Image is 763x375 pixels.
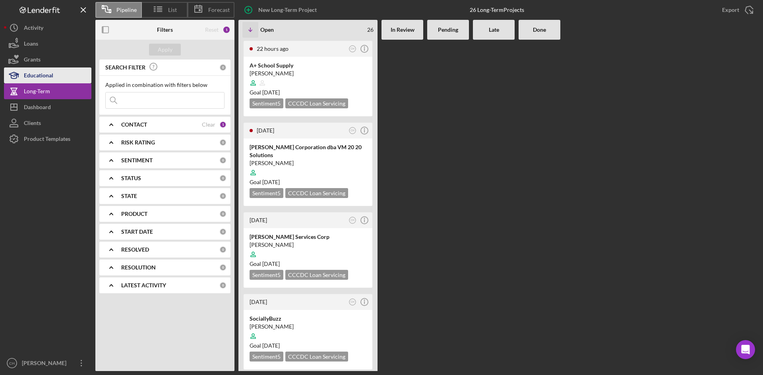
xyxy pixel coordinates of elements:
text: CH [351,47,354,50]
b: STATE [121,193,137,199]
div: Sentiment 5 [250,270,283,280]
b: SENTIMENT [121,157,153,163]
div: 26 Long-Term Projects [470,7,524,13]
b: START DATE [121,229,153,235]
span: Forecast [208,7,230,13]
span: Goal [250,179,280,185]
button: Grants [4,52,91,67]
div: [PERSON_NAME] [20,355,72,373]
div: 0 [219,139,227,146]
button: Dashboard [4,99,91,115]
button: CH [347,297,358,308]
span: 26 [367,27,374,33]
b: STATUS [121,175,141,181]
b: Done [533,27,546,33]
div: 0 [219,210,227,217]
time: 2025-07-02 17:03 [250,217,267,223]
button: Loans [4,36,91,52]
div: Activity [24,20,43,38]
button: CH [347,44,358,54]
a: 22 hours agoCHA+ School Supply[PERSON_NAME]Goal [DATE]Sentiment5CCCDC Loan Servicing [242,40,374,117]
b: In Review [391,27,414,33]
text: CH [351,219,354,221]
div: [PERSON_NAME] [250,159,366,167]
div: Loans [24,36,38,54]
text: CH [9,361,15,365]
b: PRODUCT [121,211,147,217]
time: 2025-07-02 15:09 [250,298,267,305]
div: 0 [219,157,227,164]
b: CONTACT [121,121,147,128]
div: CCCDC Loan Servicing [285,352,348,362]
div: CCCDC Loan Servicing [285,188,348,198]
time: 11/01/2024 [262,342,280,349]
a: [DATE]CH[PERSON_NAME] Corporation dba VM 20 20 Solutions[PERSON_NAME]Goal [DATE]Sentiment5CCCDC L... [242,121,374,207]
div: Clear [202,121,215,128]
button: Apply [149,44,181,56]
div: 0 [219,192,227,200]
span: Goal [250,89,280,96]
span: Goal [250,260,280,267]
a: [DATE]CH[PERSON_NAME] Services Corp[PERSON_NAME]Goal [DATE]Sentiment5CCCDC Loan Servicing [242,211,374,289]
text: CH [351,129,354,132]
div: 0 [219,175,227,182]
button: Long-Term [4,83,91,99]
div: 1 [223,26,230,34]
div: Reset [205,27,219,33]
span: Goal [250,342,280,349]
div: A+ School Supply [250,62,366,69]
div: Applied in combination with filters below [105,82,225,88]
b: RESOLUTION [121,264,156,271]
div: CCCDC Loan Servicing [285,98,348,108]
div: Grants [24,52,41,69]
button: CH [347,125,358,136]
b: RESOLVED [121,246,149,253]
button: New Long-Term Project [238,2,325,18]
div: [PERSON_NAME] Corporation dba VM 20 20 Solutions [250,143,366,159]
b: Filters [157,27,173,33]
div: Apply [158,44,172,56]
button: Educational [4,67,91,83]
time: 10/27/2024 [262,260,280,267]
div: Sentiment 5 [250,352,283,362]
div: CCCDC Loan Servicing [285,270,348,280]
div: [PERSON_NAME] [250,241,366,249]
time: 02/09/2025 [262,89,280,96]
a: Clients [4,115,91,131]
div: 0 [219,246,227,253]
button: Export [714,2,759,18]
div: Sentiment 5 [250,98,283,108]
span: List [168,7,177,13]
div: Long-Term [24,83,50,101]
time: 2025-08-14 15:39 [257,45,289,52]
button: CH[PERSON_NAME] [4,355,91,371]
div: 0 [219,264,227,271]
text: CH [351,300,354,303]
div: Open Intercom Messenger [736,340,755,359]
div: Sentiment 5 [250,188,283,198]
div: Export [722,2,739,18]
b: RISK RATING [121,139,155,146]
div: [PERSON_NAME] [250,323,366,331]
span: Pipeline [116,7,137,13]
time: 2025-08-13 19:21 [257,127,274,134]
div: 0 [219,64,227,71]
a: [DATE]CHSociallyBuzz[PERSON_NAME]Goal [DATE]Sentiment5CCCDC Loan Servicing [242,293,374,371]
button: Product Templates [4,131,91,147]
time: 08/25/2025 [262,179,280,185]
button: Activity [4,20,91,36]
div: Educational [24,67,53,85]
b: Pending [438,27,458,33]
div: New Long-Term Project [258,2,317,18]
button: CH [347,215,358,226]
b: LATEST ACTIVITY [121,282,166,288]
div: 1 [219,121,227,128]
div: Clients [24,115,41,133]
div: [PERSON_NAME] [250,69,366,77]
